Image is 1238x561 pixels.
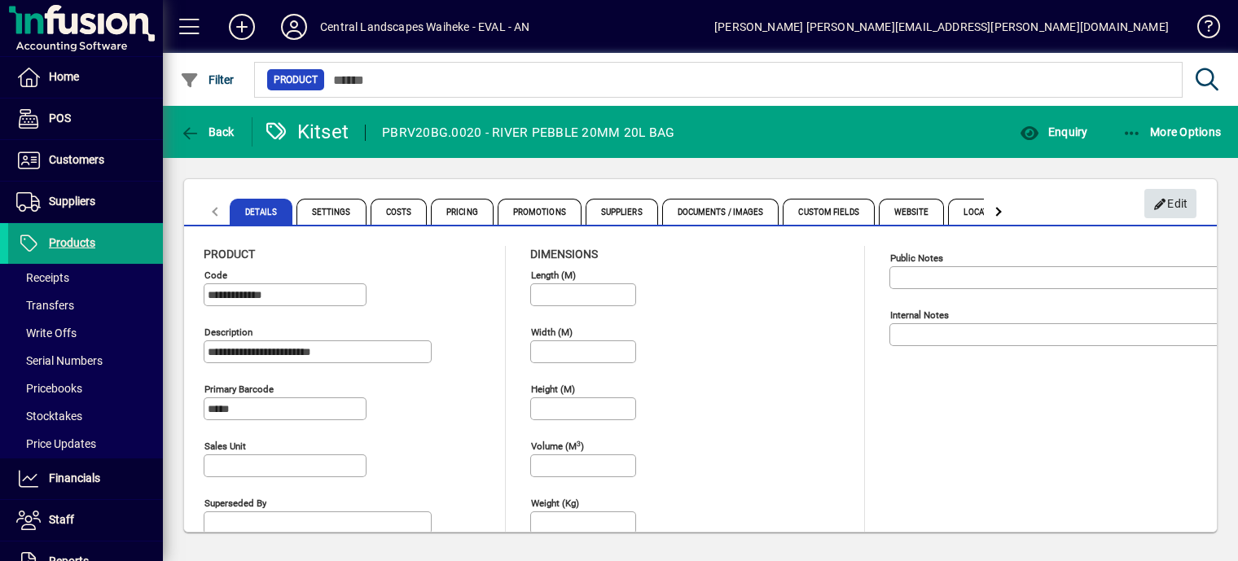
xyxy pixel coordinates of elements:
span: Suppliers [49,195,95,208]
span: Costs [371,199,428,225]
span: Locations [948,199,1022,225]
span: Back [180,125,235,138]
span: Details [230,199,292,225]
a: Stocktakes [8,402,163,430]
span: Home [49,70,79,83]
span: Staff [49,513,74,526]
sup: 3 [577,439,581,447]
a: Customers [8,140,163,181]
span: Custom Fields [783,199,874,225]
a: Staff [8,500,163,541]
a: Financials [8,458,163,499]
a: Serial Numbers [8,347,163,375]
span: Filter [180,73,235,86]
div: PBRV20BG.0020 - RIVER PEBBLE 20MM 20L BAG [382,120,674,146]
span: Enquiry [1020,125,1087,138]
span: Customers [49,153,104,166]
span: Pricing [431,199,494,225]
a: Home [8,57,163,98]
a: Write Offs [8,319,163,347]
span: Products [49,236,95,249]
a: Receipts [8,264,163,291]
button: Filter [176,65,239,94]
span: Product [274,72,318,88]
a: Price Updates [8,430,163,458]
span: Promotions [498,199,582,225]
a: POS [8,99,163,139]
div: [PERSON_NAME] [PERSON_NAME][EMAIL_ADDRESS][PERSON_NAME][DOMAIN_NAME] [714,14,1169,40]
mat-label: Code [204,270,227,281]
mat-label: Internal Notes [890,309,949,321]
span: Price Updates [16,437,96,450]
mat-label: Height (m) [531,383,575,395]
span: Dimensions [530,248,598,261]
span: Documents / Images [662,199,779,225]
mat-label: Primary barcode [204,383,274,395]
span: Suppliers [586,199,658,225]
span: Website [879,199,945,225]
div: Central Landscapes Waiheke - EVAL - AN [320,14,530,40]
mat-label: Width (m) [531,327,573,338]
button: Back [176,117,239,147]
a: Knowledge Base [1185,3,1218,56]
span: Product [204,248,255,261]
a: Suppliers [8,182,163,222]
a: Transfers [8,291,163,319]
mat-label: Superseded by [204,497,266,509]
button: Edit [1144,189,1196,218]
span: Edit [1153,191,1188,217]
span: Receipts [16,271,69,284]
button: More Options [1118,117,1226,147]
mat-label: Sales unit [204,440,246,452]
span: Financials [49,471,100,484]
button: Enquiry [1016,117,1091,147]
span: Pricebooks [16,382,82,395]
app-page-header-button: Back [163,117,252,147]
a: Pricebooks [8,375,163,402]
button: Add [216,12,268,42]
mat-label: Volume (m ) [531,440,584,452]
span: Settings [296,199,367,225]
span: POS [49,112,71,125]
mat-label: Description [204,327,252,338]
div: Kitset [265,119,349,145]
span: Transfers [16,299,74,312]
button: Profile [268,12,320,42]
mat-label: Public Notes [890,252,943,264]
mat-label: Length (m) [531,270,576,281]
span: Write Offs [16,327,77,340]
mat-label: Weight (Kg) [531,497,579,509]
span: Serial Numbers [16,354,103,367]
span: Stocktakes [16,410,82,423]
span: More Options [1122,125,1222,138]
